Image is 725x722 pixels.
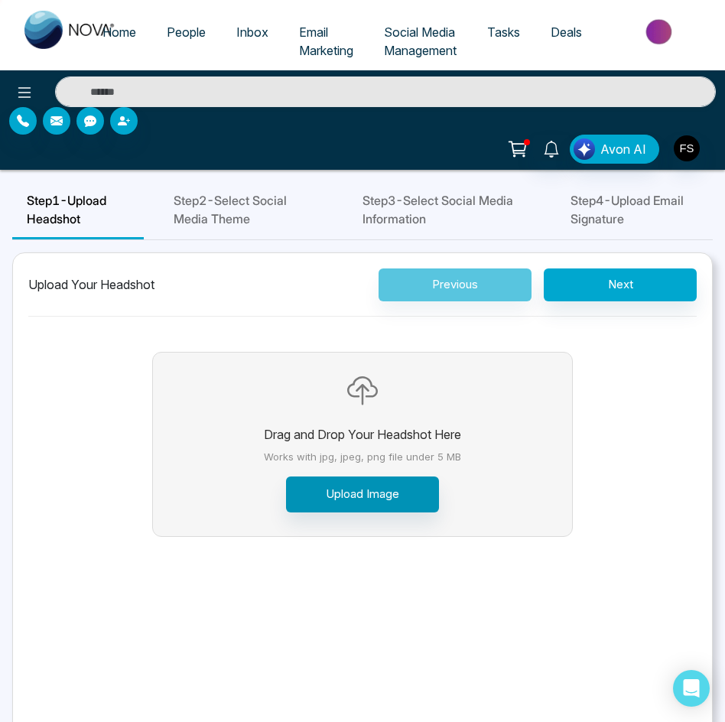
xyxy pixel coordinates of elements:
button: Next [544,268,697,301]
a: Home [87,18,151,47]
button: Avon AI [570,135,659,164]
span: People [167,24,206,40]
a: People [151,18,221,47]
span: Email Marketing [299,24,353,58]
span: Step 1 - Upload Headshot [27,191,129,228]
span: Step 2 - Select Social Media Theme [174,191,319,228]
a: Email Marketing [284,18,369,65]
img: User Avatar [674,135,700,161]
a: Deals [535,18,597,47]
span: Inbox [236,24,268,40]
img: Lead Flow [574,138,595,160]
a: Social Media Management [369,18,472,65]
span: Social Media Management [384,24,457,58]
p: Works with jpg, jpeg, png file under 5 MB [264,450,461,465]
span: Home [102,24,136,40]
button: Upload Image [286,476,439,512]
img: Market-place.gif [605,15,716,49]
span: Tasks [487,24,520,40]
div: Upload Your Headshot [28,275,154,294]
button: Drag and Drop Your Headshot HereWorks with jpg, jpeg, png file under 5 MBUpload Image [240,353,485,536]
span: Avon AI [600,140,646,158]
a: Inbox [221,18,284,47]
a: Tasks [472,18,535,47]
div: Open Intercom Messenger [673,670,710,707]
img: Nova CRM Logo [24,11,116,49]
span: Step 3 - Select Social Media Information [362,191,526,228]
p: Drag and Drop Your Headshot Here [264,425,461,444]
span: Deals [551,24,582,40]
span: Step 4 - Upload Email Signature [571,191,698,228]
